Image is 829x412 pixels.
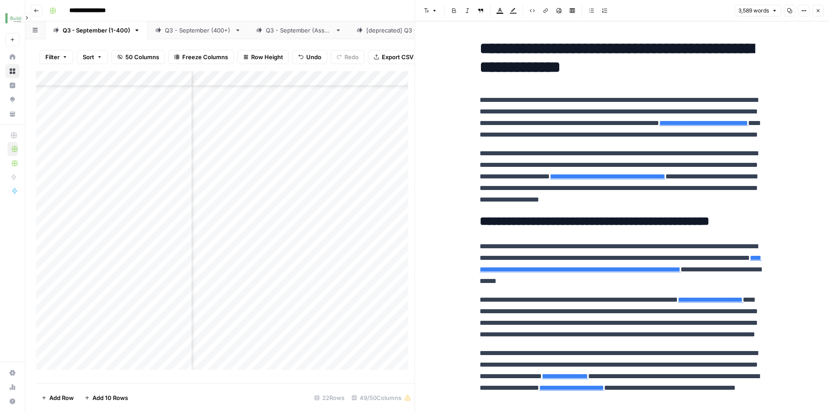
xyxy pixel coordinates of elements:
[248,21,349,39] a: Q3 - September (Assn.)
[344,53,359,61] span: Redo
[5,93,20,107] a: Opportunities
[125,53,159,61] span: 50 Columns
[165,26,231,35] div: Q3 - September (400+)
[331,50,364,64] button: Redo
[734,5,781,16] button: 3,589 words
[168,50,234,64] button: Freeze Columns
[348,391,415,405] div: 49/50 Columns
[306,53,321,61] span: Undo
[63,26,130,35] div: Q3 - September (1-400)
[5,78,20,93] a: Insights
[5,380,20,394] a: Usage
[237,50,289,64] button: Row Height
[79,391,133,405] button: Add 10 Rows
[45,21,148,39] a: Q3 - September (1-400)
[251,53,283,61] span: Row Height
[112,50,165,64] button: 50 Columns
[40,50,73,64] button: Filter
[83,53,94,61] span: Sort
[382,53,413,61] span: Export CSV
[49,393,74,402] span: Add Row
[92,393,128,402] span: Add 10 Rows
[5,107,20,121] a: Your Data
[311,391,348,405] div: 22 Rows
[738,7,769,15] span: 3,589 words
[349,21,466,39] a: [deprecated] Q3 - September
[182,53,228,61] span: Freeze Columns
[366,26,449,35] div: [deprecated] Q3 - September
[148,21,248,39] a: Q3 - September (400+)
[5,50,20,64] a: Home
[45,53,60,61] span: Filter
[5,64,20,78] a: Browse
[5,10,21,26] img: Buildium Logo
[292,50,327,64] button: Undo
[5,7,20,29] button: Workspace: Buildium
[266,26,332,35] div: Q3 - September (Assn.)
[77,50,108,64] button: Sort
[5,394,20,408] button: Help + Support
[368,50,419,64] button: Export CSV
[5,366,20,380] a: Settings
[36,391,79,405] button: Add Row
